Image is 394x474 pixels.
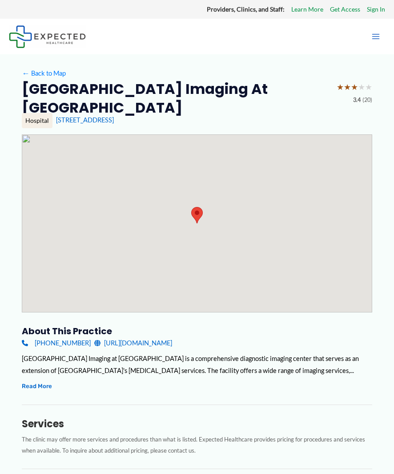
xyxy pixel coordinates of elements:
[22,67,66,79] a: ←Back to Map
[22,434,372,456] p: The clinic may offer more services and procedures than what is listed. Expected Healthcare provid...
[22,69,30,77] span: ←
[366,27,385,46] button: Main menu toggle
[351,80,358,95] span: ★
[362,95,372,105] span: (20)
[337,80,344,95] span: ★
[22,381,52,391] button: Read More
[22,113,52,128] div: Hospital
[207,5,285,13] strong: Providers, Clinics, and Staff:
[344,80,351,95] span: ★
[353,95,361,105] span: 3.4
[94,337,172,349] a: [URL][DOMAIN_NAME]
[358,80,365,95] span: ★
[22,337,91,349] a: [PHONE_NUMBER]
[291,4,323,15] a: Learn More
[9,25,86,48] img: Expected Healthcare Logo - side, dark font, small
[365,80,372,95] span: ★
[22,325,372,337] h3: About this practice
[330,4,360,15] a: Get Access
[22,418,372,430] h3: Services
[22,352,372,377] div: [GEOGRAPHIC_DATA] Imaging at [GEOGRAPHIC_DATA] is a comprehensive diagnostic imaging center that ...
[56,116,114,124] a: [STREET_ADDRESS]
[22,80,330,117] h2: [GEOGRAPHIC_DATA] Imaging at [GEOGRAPHIC_DATA]
[367,4,385,15] a: Sign In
